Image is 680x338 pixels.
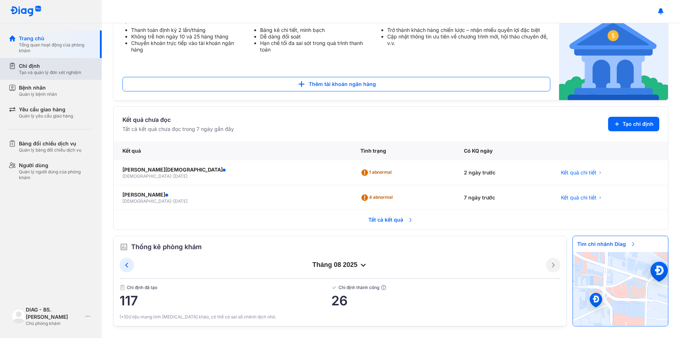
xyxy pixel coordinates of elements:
[134,261,546,269] div: tháng 08 2025
[455,160,552,185] div: 2 ngày trước
[120,243,128,251] img: order.5a6da16c.svg
[120,293,331,308] span: 117
[122,198,171,204] span: [DEMOGRAPHIC_DATA]
[19,35,93,42] div: Trang chủ
[171,173,173,179] span: -
[19,147,81,153] div: Quản lý bảng đối chiếu dịch vụ
[19,70,81,75] div: Tạo và quản lý đơn xét nghiệm
[19,140,81,147] div: Bảng đối chiếu dịch vụ
[19,106,73,113] div: Yêu cầu giao hàng
[561,169,596,176] span: Kết quả chi tiết
[364,212,418,228] span: Tất cả kết quả
[114,141,352,160] div: Kết quả
[19,113,73,119] div: Quản lý yêu cầu giao hàng
[19,42,93,54] div: Tổng quan hoạt động của phòng khám
[623,120,653,128] span: Tạo chỉ định
[360,192,396,203] div: 4 abnormal
[19,91,57,97] div: Quản lý bệnh nhân
[455,141,552,160] div: Có KQ ngày
[387,27,550,33] li: Trở thành khách hàng chiến lược – nhận nhiều quyền lợi đặc biệt
[19,84,57,91] div: Bệnh nhân
[26,321,82,326] div: Chủ phòng khám
[260,27,370,33] li: Bảng kê chi tiết, minh bạch
[12,309,26,323] img: logo
[608,117,659,131] button: Tạo chỉ định
[122,191,343,198] div: [PERSON_NAME]
[120,285,125,290] img: document.50c4cfd0.svg
[331,285,560,290] span: Chỉ định thành công
[331,293,560,308] span: 26
[19,169,93,181] div: Quản lý người dùng của phòng khám
[455,185,552,210] div: 7 ngày trước
[131,33,243,40] li: Không trễ hơn ngày 10 và 25 hàng tháng
[171,198,173,204] span: -
[19,162,93,169] div: Người dùng
[19,62,81,70] div: Chỉ định
[131,27,243,33] li: Thanh toán định kỳ 2 lần/tháng
[352,141,456,160] div: Tình trạng
[131,242,202,252] span: Thống kê phòng khám
[120,314,560,320] div: (*)Dữ liệu mang tính [MEDICAL_DATA] khảo, có thể có sai số chênh lệch nhỏ.
[122,77,550,91] button: Thêm tài khoản ngân hàng
[173,198,187,204] span: [DATE]
[122,115,234,124] div: Kết quả chưa đọc
[122,166,343,173] div: [PERSON_NAME][DEMOGRAPHIC_DATA]
[122,173,171,179] span: [DEMOGRAPHIC_DATA]
[381,285,386,290] img: info.7e716105.svg
[260,40,370,53] li: Hạn chế tối đa sai sót trong quá trình thanh toán
[26,306,82,321] div: DIAG - BS. [PERSON_NAME]
[260,33,370,40] li: Dễ dàng đối soát
[387,33,550,46] li: Cập nhật thông tin ưu tiên về chương trình mới, hội thảo chuyên đề, v.v.
[122,125,234,133] div: Tất cả kết quả chưa đọc trong 7 ngày gần đây
[10,6,41,17] img: logo
[561,194,596,201] span: Kết quả chi tiết
[173,173,187,179] span: [DATE]
[131,40,243,53] li: Chuyển khoản trực tiếp vào tài khoản ngân hàng
[331,285,337,290] img: checked-green.01cc79e0.svg
[120,285,331,290] span: Chỉ định đã tạo
[573,236,640,252] span: Tìm chi nhánh Diag
[360,167,394,178] div: 1 abnormal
